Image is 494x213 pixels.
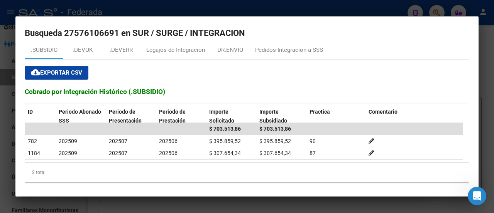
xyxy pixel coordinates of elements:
[109,150,127,156] span: 202507
[365,104,463,129] datatable-header-cell: Comentario
[28,150,40,156] span: 1184
[31,69,82,76] span: Exportar CSV
[56,104,106,129] datatable-header-cell: Periodo Abonado SSS
[59,138,77,144] span: 202509
[110,46,133,55] div: .DEVERR
[25,163,469,182] div: 2 total
[209,109,234,124] span: Importe Solicitado
[25,87,469,97] h3: Cobrado por Integración Histórico (.SUBSIDIO)
[310,138,316,144] span: 90
[259,150,291,156] span: $ 307.654,34
[28,138,37,144] span: 782
[306,104,365,129] datatable-header-cell: Practica
[209,126,241,132] span: $ 703.513,86
[468,187,486,205] iframe: Intercom live chat
[25,66,88,80] button: Exportar CSV
[31,46,58,55] div: .SUBSIDIO
[59,150,77,156] span: 202509
[59,109,101,124] span: Periodo Abonado SSS
[256,104,306,129] datatable-header-cell: Importe Subsidiado
[146,46,205,55] div: Legajos de Integración
[25,26,469,41] h2: Busqueda 27576106691 en SUR / SURGE / INTEGRACION
[106,104,156,129] datatable-header-cell: Periodo de Presentación
[217,46,243,55] div: DR.ENVIO
[259,109,287,124] span: Importe Subsidiado
[28,109,33,115] span: ID
[259,126,291,132] span: $ 703.513,86
[209,138,241,144] span: $ 395.859,52
[369,109,398,115] span: Comentario
[310,109,330,115] span: Practica
[109,138,127,144] span: 202507
[31,68,40,77] mat-icon: cloud_download
[206,104,256,129] datatable-header-cell: Importe Solicitado
[209,150,241,156] span: $ 307.654,34
[259,138,291,144] span: $ 395.859,52
[156,104,206,129] datatable-header-cell: Periodo de Prestación
[310,150,316,156] span: 87
[255,46,323,55] div: Pedidos Integración a SSS
[159,138,178,144] span: 202506
[159,109,186,124] span: Periodo de Prestación
[73,46,93,55] div: .DEVOK
[109,109,142,124] span: Periodo de Presentación
[25,104,56,129] datatable-header-cell: ID
[159,150,178,156] span: 202506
